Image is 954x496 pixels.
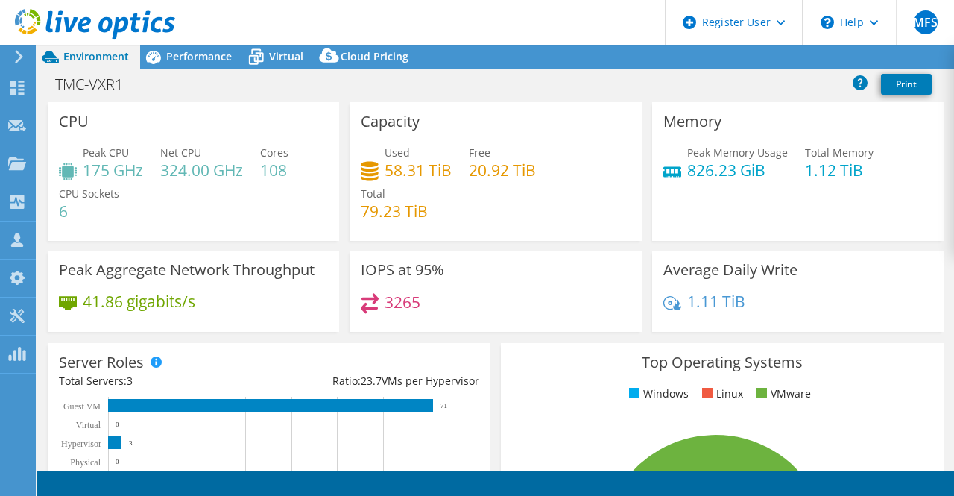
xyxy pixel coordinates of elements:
text: 0 [116,421,119,428]
h3: Peak Aggregate Network Throughput [59,262,315,278]
span: MFS [914,10,938,34]
svg: \n [821,16,834,29]
h3: CPU [59,113,89,130]
li: VMware [753,386,811,402]
h4: 79.23 TiB [361,203,428,219]
li: Linux [698,386,743,402]
h4: 175 GHz [83,162,143,178]
h3: Capacity [361,113,420,130]
h4: 1.12 TiB [805,162,874,178]
span: Peak CPU [83,145,129,160]
text: Hypervisor [61,439,101,449]
div: Total Servers: [59,373,269,389]
span: Cloud Pricing [341,49,408,63]
span: Used [385,145,410,160]
h4: 1.11 TiB [687,293,745,310]
span: Total Memory [805,145,874,160]
span: 23.7 [361,374,382,388]
h4: 826.23 GiB [687,162,788,178]
h4: 108 [260,162,288,178]
span: Total [361,186,385,201]
div: Ratio: VMs per Hypervisor [269,373,479,389]
h4: 41.86 gigabits/s [83,293,195,310]
span: 3 [127,374,133,388]
span: Free [469,145,490,160]
h3: Server Roles [59,354,144,371]
text: 0 [116,458,119,465]
h3: Top Operating Systems [512,354,932,371]
h4: 3265 [385,294,420,310]
text: Physical [70,457,101,468]
text: 71 [440,402,447,409]
h4: 20.92 TiB [469,162,536,178]
text: Virtual [76,420,101,430]
span: Peak Memory Usage [687,145,788,160]
text: Guest VM [63,401,101,412]
span: Net CPU [160,145,201,160]
h3: Average Daily Write [663,262,797,278]
span: CPU Sockets [59,186,119,201]
h4: 6 [59,203,119,219]
h1: TMC-VXR1 [48,76,146,92]
span: Performance [166,49,232,63]
li: Windows [625,386,689,402]
span: Cores [260,145,288,160]
text: 3 [129,439,133,447]
h4: 58.31 TiB [385,162,452,178]
span: Environment [63,49,129,63]
a: Print [881,74,932,95]
h3: Memory [663,113,721,130]
span: Virtual [269,49,303,63]
h3: IOPS at 95% [361,262,444,278]
h4: 324.00 GHz [160,162,243,178]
